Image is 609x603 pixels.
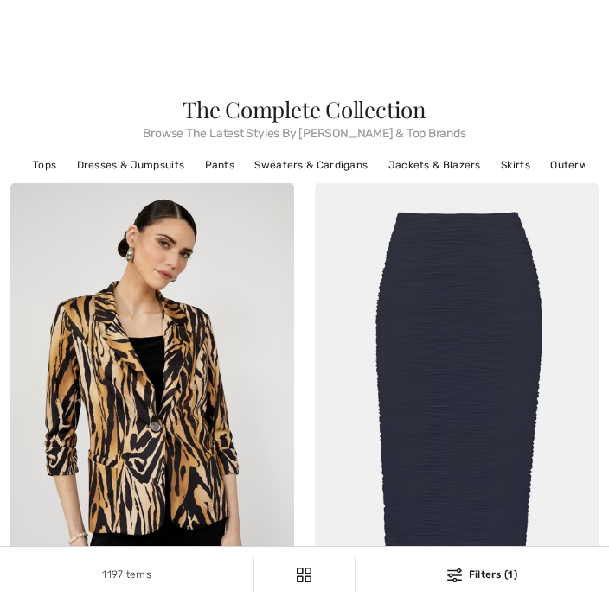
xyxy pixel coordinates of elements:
[24,154,65,176] a: Tops
[246,154,376,176] a: Sweaters & Cardigans
[447,568,462,582] img: Filters
[380,154,490,176] a: Jackets & Blazers
[10,121,599,140] span: Browse The Latest Styles By [PERSON_NAME] & Top Brands
[492,154,539,176] a: Skirts
[68,154,194,176] a: Dresses & Jumpsuits
[102,568,123,581] span: 1197
[366,567,599,582] div: Filters (1)
[183,94,426,124] span: The Complete Collection
[196,154,244,176] a: Pants
[297,568,311,582] img: Filters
